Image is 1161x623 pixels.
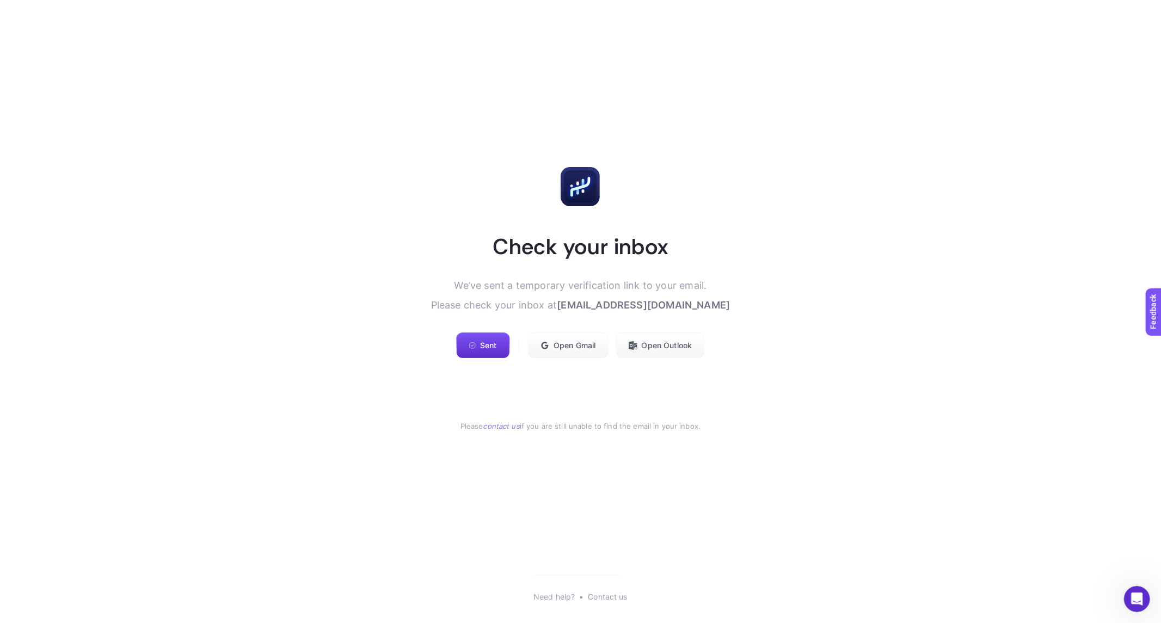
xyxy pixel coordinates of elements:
iframe: Intercom live chat [1124,586,1150,612]
span: Open Gmail [554,341,595,350]
span: Feedback [7,3,41,12]
button: Open Gmail [527,332,609,359]
span: We’ve sent a temporary verification link to your email. Please check your inbox at [431,280,707,311]
div: • [579,593,583,601]
h1: Check your inbox [493,232,668,261]
button: Need help? [533,593,575,601]
button: Sent [456,332,510,359]
span: if you are still unable to find the email in your inbox. [520,422,701,430]
span: Sent [480,341,497,350]
span: Open Outlook [642,341,692,350]
span: Please [460,422,483,430]
a: Contact us [588,593,628,601]
button: Open Outlook [616,332,705,359]
a: contact us [483,422,520,430]
span: [EMAIL_ADDRESS][DOMAIN_NAME] [557,299,730,311]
